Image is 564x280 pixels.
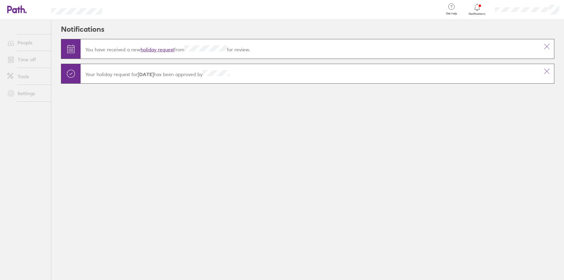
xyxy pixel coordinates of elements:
[2,53,51,66] a: Time off
[2,70,51,82] a: Tools
[85,70,535,77] p: Your holiday request for has been approved by
[467,12,487,16] span: Notifications
[141,47,174,53] a: holiday request
[2,87,51,99] a: Settings
[2,37,51,49] a: People
[138,71,154,77] strong: [DATE]
[442,12,461,15] span: Get help
[85,45,535,53] p: You have received a new from for review.
[467,3,487,16] a: Notifications
[61,20,104,39] h2: Notifications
